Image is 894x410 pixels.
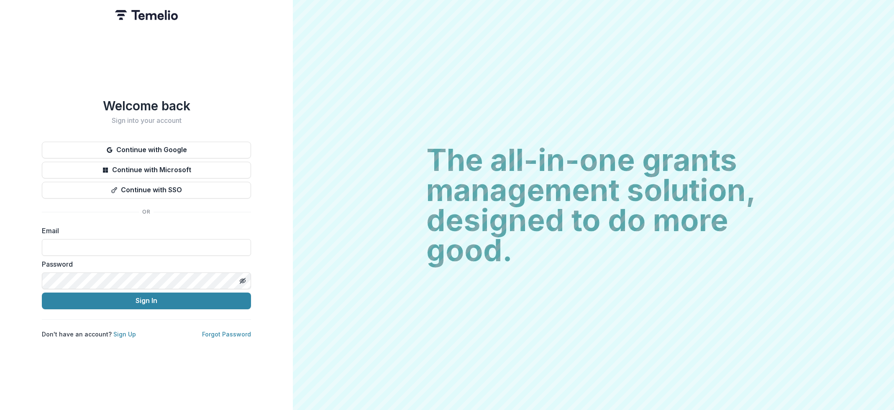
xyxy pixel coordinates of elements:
button: Toggle password visibility [236,274,249,288]
h1: Welcome back [42,98,251,113]
button: Continue with Microsoft [42,162,251,178]
h2: Sign into your account [42,117,251,125]
a: Forgot Password [202,331,251,338]
button: Continue with Google [42,142,251,158]
button: Sign In [42,293,251,309]
a: Sign Up [113,331,136,338]
img: Temelio [115,10,178,20]
button: Continue with SSO [42,182,251,199]
p: Don't have an account? [42,330,136,339]
label: Email [42,226,246,236]
label: Password [42,259,246,269]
